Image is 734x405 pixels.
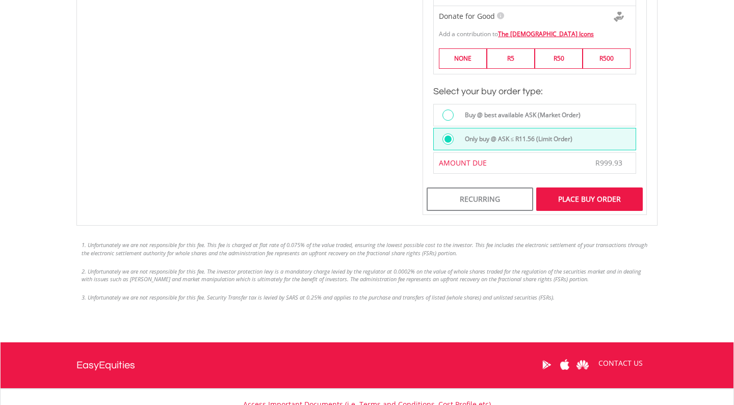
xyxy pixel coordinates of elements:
[459,110,581,121] label: Buy @ best available ASK (Market Order)
[595,158,622,168] span: R999.93
[459,133,573,145] label: Only buy @ ASK ≤ R11.56 (Limit Order)
[76,342,135,388] a: EasyEquities
[434,24,636,38] div: Add a contribution to
[573,349,591,381] a: Huawei
[82,241,652,257] li: 1. Unfortunately we are not responsible for this fee. This fee is charged at flat rate of 0.075% ...
[82,267,652,283] li: 2. Unfortunately we are not responsible for this fee. The investor protection levy is a mandatory...
[439,48,487,68] label: NONE
[614,12,624,22] img: Donte For Good
[82,293,652,302] li: 3. Unfortunately we are not responsible for this fee. Security Transfer tax is levied by SARS at ...
[433,85,636,99] h3: Select your buy order type:
[591,349,650,377] a: CONTACT US
[538,349,556,381] a: Google Play
[439,158,487,168] span: AMOUNT DUE
[487,48,535,68] label: R5
[439,11,495,21] span: Donate for Good
[498,30,594,38] a: The [DEMOGRAPHIC_DATA] Icons
[536,187,643,211] div: Place Buy Order
[535,48,583,68] label: R50
[427,187,533,211] div: Recurring
[556,349,573,381] a: Apple
[583,48,631,68] label: R500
